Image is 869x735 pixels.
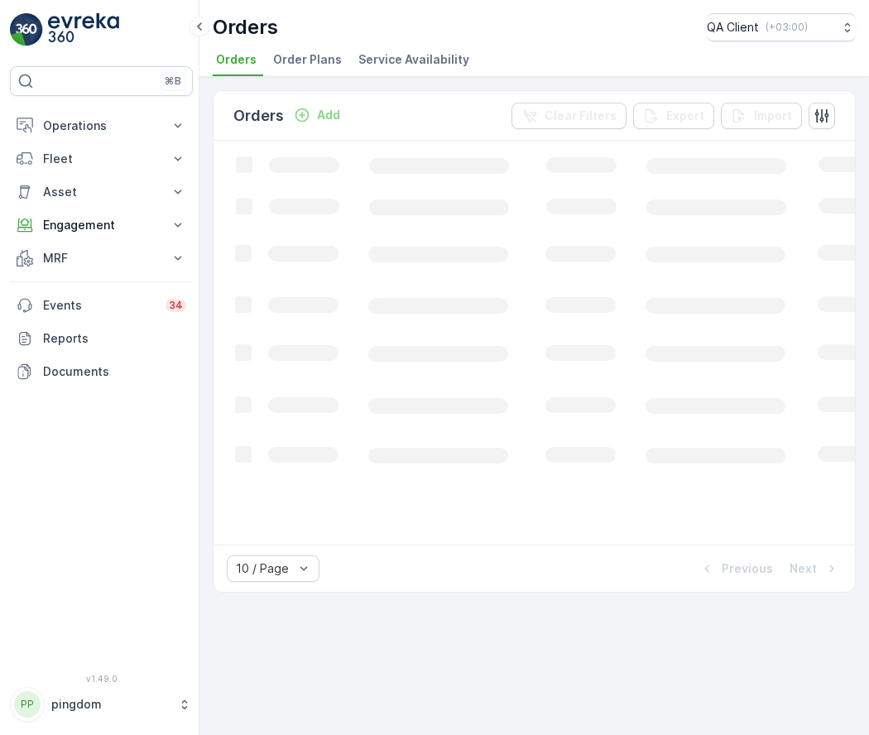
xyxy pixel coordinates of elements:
[545,108,617,124] p: Clear Filters
[43,363,186,380] p: Documents
[169,299,183,312] p: 34
[10,322,193,355] a: Reports
[766,21,808,34] p: ( +03:00 )
[10,289,193,322] a: Events34
[10,142,193,175] button: Fleet
[10,687,193,722] button: PPpingdom
[697,559,775,579] button: Previous
[10,355,193,388] a: Documents
[666,108,704,124] p: Export
[10,674,193,684] span: v 1.49.0
[358,51,469,68] span: Service Availability
[48,13,119,46] img: logo_light-DOdMpM7g.png
[287,105,347,125] button: Add
[10,209,193,242] button: Engagement
[721,103,802,129] button: Import
[10,13,43,46] img: logo
[216,51,257,68] span: Orders
[43,118,160,134] p: Operations
[43,217,160,233] p: Engagement
[165,74,181,88] p: ⌘B
[790,560,817,577] p: Next
[273,51,342,68] span: Order Plans
[722,560,773,577] p: Previous
[10,109,193,142] button: Operations
[43,250,160,267] p: MRF
[788,559,842,579] button: Next
[43,151,160,167] p: Fleet
[213,14,278,41] p: Orders
[511,103,627,129] button: Clear Filters
[14,691,41,718] div: PP
[10,242,193,275] button: MRF
[51,696,170,713] p: pingdom
[233,104,284,127] p: Orders
[10,175,193,209] button: Asset
[43,297,156,314] p: Events
[43,330,186,347] p: Reports
[707,19,759,36] p: QA Client
[633,103,714,129] button: Export
[317,107,340,123] p: Add
[43,184,160,200] p: Asset
[754,108,792,124] p: Import
[707,13,856,41] button: QA Client(+03:00)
